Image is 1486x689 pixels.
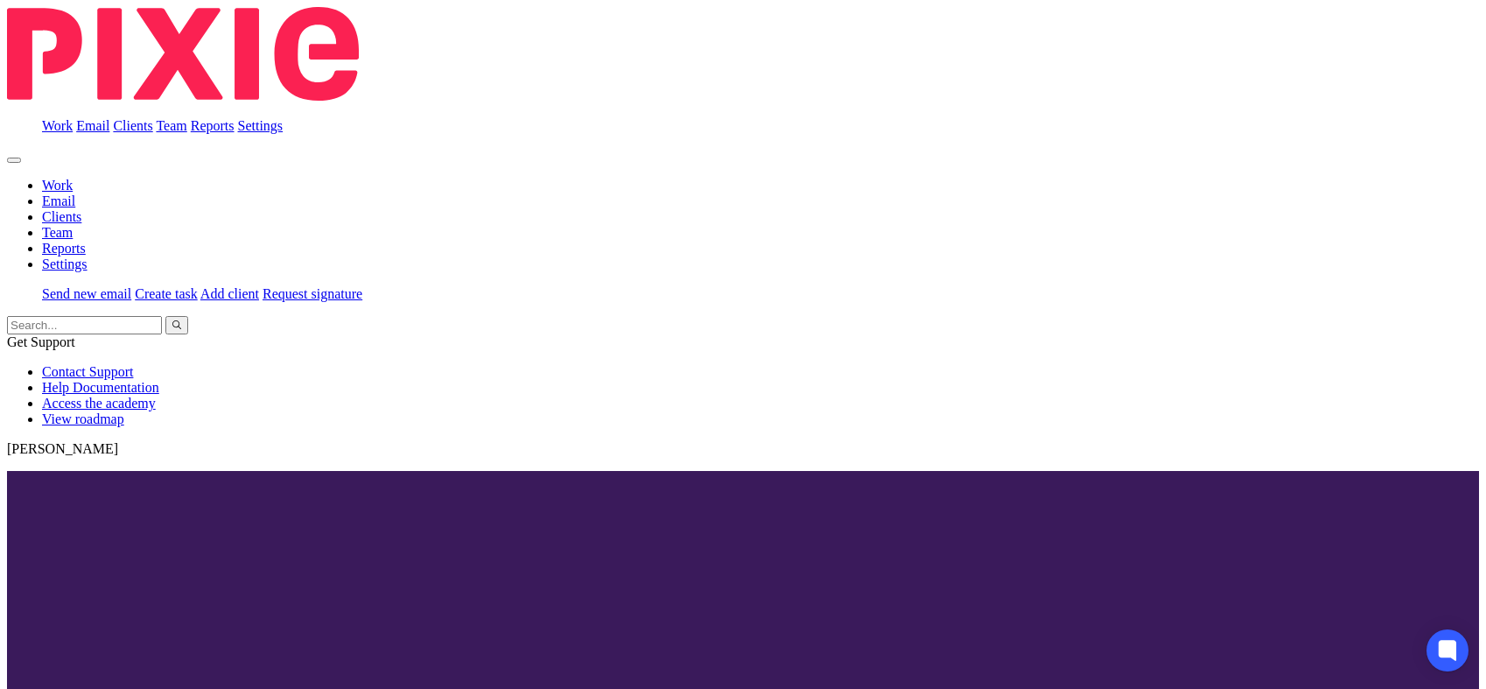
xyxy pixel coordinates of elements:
[263,286,362,301] a: Request signature
[156,118,186,133] a: Team
[76,118,109,133] a: Email
[42,118,73,133] a: Work
[7,7,359,101] img: Pixie
[42,364,133,379] a: Contact Support
[7,316,162,334] input: Search
[42,411,124,426] a: View roadmap
[7,334,75,349] span: Get Support
[238,118,284,133] a: Settings
[42,396,156,411] a: Access the academy
[7,441,1479,457] p: [PERSON_NAME]
[42,380,159,395] a: Help Documentation
[165,316,188,334] button: Search
[191,118,235,133] a: Reports
[42,193,75,208] a: Email
[42,178,73,193] a: Work
[42,257,88,271] a: Settings
[42,286,131,301] a: Send new email
[42,209,81,224] a: Clients
[42,225,73,240] a: Team
[42,241,86,256] a: Reports
[135,286,198,301] a: Create task
[200,286,259,301] a: Add client
[113,118,152,133] a: Clients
